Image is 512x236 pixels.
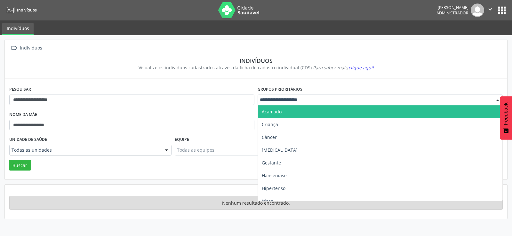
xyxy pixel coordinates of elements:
div: Visualize os indivíduos cadastrados através da ficha de cadastro individual (CDS). [14,64,498,71]
label: Nome da mãe [9,110,37,120]
img: img [471,4,484,17]
button: apps [496,5,508,16]
button: Buscar [9,160,31,171]
div: Indivíduos [14,57,498,64]
span: Gestante [262,160,281,166]
label: Unidade de saúde [9,135,47,145]
div: Nenhum resultado encontrado. [9,196,503,210]
label: Equipe [175,135,189,145]
button:  [484,4,496,17]
div: Indivíduos [19,43,43,53]
i: Para saber mais, [313,65,374,71]
span: Indivíduos [17,7,37,13]
i:  [9,43,19,53]
i:  [487,6,494,13]
a: Indivíduos [2,23,34,35]
span: Todas as unidades [12,147,158,153]
span: Feedback [503,103,509,125]
label: Pesquisar [9,85,31,95]
span: Administrador [436,10,468,16]
span: Hanseníase [262,172,287,179]
span: Acamado [262,109,282,115]
div: [PERSON_NAME] [436,5,468,10]
span: Idoso [262,198,273,204]
span: Câncer [262,134,277,140]
span: Criança [262,121,278,127]
span: Hipertenso [262,185,285,191]
span: [MEDICAL_DATA] [262,147,298,153]
a: Indivíduos [4,5,37,15]
button: Feedback - Mostrar pesquisa [500,96,512,140]
span: clique aqui! [348,65,374,71]
a:  Indivíduos [9,43,43,53]
label: Grupos prioritários [258,85,302,95]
